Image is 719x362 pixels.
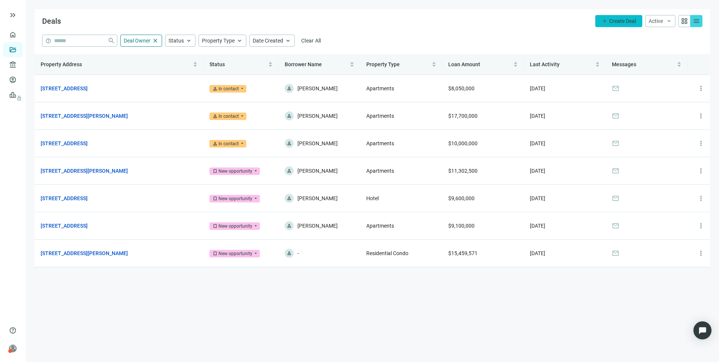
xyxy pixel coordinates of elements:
span: person [287,86,292,91]
span: mail [612,167,619,175]
span: keyboard_arrow_down [666,18,672,24]
button: more_vert [693,108,708,123]
span: bookmark [212,224,218,229]
a: [STREET_ADDRESS][PERSON_NAME] [41,249,128,257]
span: [DATE] [530,140,545,146]
div: New opportunity [218,250,252,257]
span: person [287,168,292,173]
a: [STREET_ADDRESS] [41,84,88,93]
span: close [152,37,159,44]
span: person [287,113,292,119]
span: Apartments [366,113,394,119]
span: Borrower Name [285,61,322,67]
span: more_vert [697,167,705,175]
span: person [287,141,292,146]
span: $9,100,000 [448,223,475,229]
a: [STREET_ADDRESS][PERSON_NAME] [41,167,128,175]
span: mail [612,249,619,257]
span: bookmark [212,196,218,201]
button: Clear All [298,35,325,47]
div: In contact [218,140,239,148]
span: keyboard_arrow_up [285,37,291,44]
div: New opportunity [218,167,252,175]
span: [PERSON_NAME] [297,166,338,175]
span: Residential Condo [366,250,408,256]
span: help [46,38,51,44]
span: person [212,86,218,91]
span: more_vert [697,140,705,147]
button: more_vert [693,218,708,233]
span: Property Address [41,61,82,67]
span: [PERSON_NAME] [297,84,338,93]
span: [DATE] [530,195,545,201]
span: Deal Owner [124,38,150,44]
a: [STREET_ADDRESS] [41,194,88,202]
span: [PERSON_NAME] [297,221,338,230]
span: Status [209,61,225,67]
span: Apartments [366,85,394,91]
span: menu [693,17,700,25]
span: more_vert [697,85,705,92]
span: person [287,196,292,201]
span: Clear All [301,38,321,44]
span: Hotel [366,195,379,201]
span: Apartments [366,223,394,229]
span: more_vert [697,222,705,230]
button: addCreate Deal [595,15,642,27]
span: person [287,251,292,256]
span: Messages [612,61,636,67]
span: bookmark [212,251,218,256]
span: person [287,223,292,228]
a: [STREET_ADDRESS][PERSON_NAME] [41,112,128,120]
button: more_vert [693,136,708,151]
span: Date Created [253,38,283,44]
span: [DATE] [530,113,545,119]
span: Active [649,18,663,24]
span: - [297,249,299,258]
span: $15,459,571 [448,250,478,256]
span: Property Type [366,61,400,67]
span: $11,302,500 [448,168,478,174]
span: Apartments [366,140,394,146]
span: $17,700,000 [448,113,478,119]
span: [DATE] [530,168,545,174]
span: person [9,345,17,352]
span: Last Activity [530,61,560,67]
span: more_vert [697,112,705,120]
span: mail [612,112,619,120]
span: [PERSON_NAME] [297,111,338,120]
button: more_vert [693,81,708,96]
button: more_vert [693,191,708,206]
span: person [212,141,218,146]
span: mail [612,140,619,147]
span: Loan Amount [448,61,480,67]
span: Create Deal [609,18,636,24]
span: $9,600,000 [448,195,475,201]
span: mail [612,85,619,92]
span: add [602,18,608,24]
div: Open Intercom Messenger [693,321,711,339]
span: $10,000,000 [448,140,478,146]
span: mail [612,195,619,202]
span: mail [612,222,619,230]
span: [PERSON_NAME] [297,194,338,203]
span: keyboard_arrow_up [185,37,192,44]
span: bookmark [212,169,218,174]
div: In contact [218,113,239,120]
span: keyboard_arrow_up [236,37,243,44]
button: Activekeyboard_arrow_down [645,15,675,27]
a: [STREET_ADDRESS] [41,222,88,230]
span: [DATE] [530,85,545,91]
button: more_vert [693,163,708,178]
div: New opportunity [218,195,252,202]
button: keyboard_double_arrow_right [8,11,17,20]
span: more_vert [697,249,705,257]
span: Property Type [202,38,235,44]
span: [DATE] [530,223,545,229]
span: help [9,327,17,334]
span: $8,050,000 [448,85,475,91]
span: [PERSON_NAME] [297,139,338,148]
span: Apartments [366,168,394,174]
span: [DATE] [530,250,545,256]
